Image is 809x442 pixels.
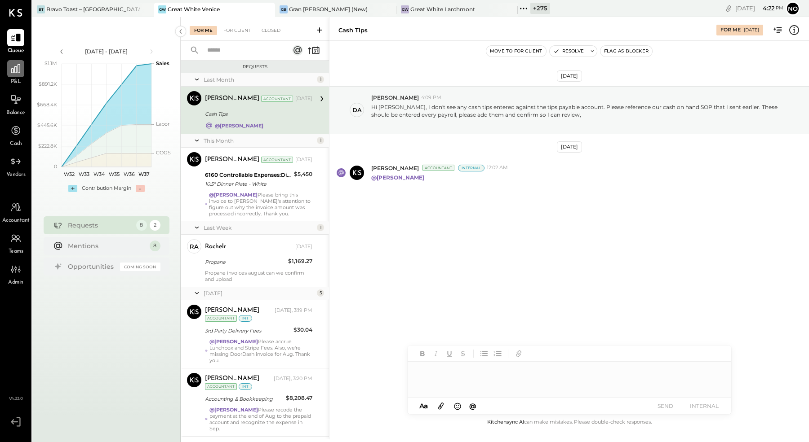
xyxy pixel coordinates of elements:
text: W36 [123,171,134,177]
text: Sales [156,60,169,66]
div: Propane invoices august can we confirm and upload [205,270,312,282]
strong: @[PERSON_NAME] [215,123,263,129]
span: Accountant [2,217,30,225]
div: BT [37,5,45,13]
text: $891.2K [39,81,57,87]
div: DA [352,106,362,114]
div: GB [280,5,288,13]
div: Closed [257,26,285,35]
a: Balance [0,91,31,117]
text: $668.4K [37,101,57,108]
div: [DATE] [735,4,783,13]
div: [PERSON_NAME] [205,155,259,164]
a: Admin [0,261,31,287]
div: Please recode the payment at the end of Aug to the prepaid account and recognize the expense in Sep. [209,407,312,432]
text: W33 [79,171,89,177]
div: Great White Venice [168,5,220,13]
a: Accountant [0,199,31,225]
div: Accountant [205,383,237,390]
span: Queue [8,47,24,55]
div: Last Week [204,224,315,232]
span: P&L [11,78,21,86]
button: Flag as Blocker [600,46,652,57]
div: 10.5" Dinner Plate - White [205,179,291,188]
div: int [239,315,252,322]
div: 8 [150,241,160,251]
div: + 275 [530,3,550,14]
a: P&L [0,60,31,86]
div: For Me [720,26,741,34]
button: Bold [417,348,428,359]
div: copy link [724,4,733,13]
div: - [136,185,145,192]
span: Teams [9,248,23,256]
button: Move to for client [486,46,546,57]
div: Requests [68,221,132,230]
div: [DATE] [295,156,312,163]
div: [PERSON_NAME] [205,374,259,383]
div: 1 [317,76,324,83]
div: 1 [317,137,324,144]
text: 0 [54,163,57,170]
div: Accounting & Bookkeeping [205,394,283,403]
div: [DATE] [557,70,582,82]
strong: @[PERSON_NAME] [209,338,258,345]
div: int [239,383,252,390]
span: 4:09 PM [421,94,441,101]
div: [DATE] [295,243,312,250]
a: Queue [0,29,31,55]
div: [PERSON_NAME] [205,94,259,103]
div: This Month [204,137,315,144]
div: For Me [190,26,217,35]
span: Balance [6,109,25,117]
strong: @[PERSON_NAME] [209,407,258,413]
div: [DATE] - [DATE] [68,48,145,55]
div: [DATE] [204,289,315,297]
span: a [424,402,428,410]
button: SEND [648,400,684,412]
text: W35 [108,171,119,177]
div: 1 [317,224,324,231]
div: Accountant [261,157,293,163]
span: @ [469,402,476,410]
div: Mentions [68,241,145,250]
div: 6160 Controllable Expenses:Direct Operating Expenses:Tableware [205,171,291,179]
p: Hi [PERSON_NAME], I don't see any cash tips entered against the tips payable account. Please refe... [371,103,780,126]
div: + [68,185,77,192]
span: Vendors [6,171,26,179]
div: Accountant [261,96,293,102]
div: GW [158,5,166,13]
div: $30.04 [293,325,312,334]
div: Opportunities [68,262,116,271]
div: Internal [458,165,485,171]
div: Propane [205,258,285,267]
div: ra [190,242,199,251]
span: Cash [10,140,22,148]
text: $445.6K [37,122,57,128]
div: Accountant [422,165,454,171]
button: No [786,1,800,16]
text: W34 [93,171,105,177]
div: 5 [317,289,324,297]
span: [PERSON_NAME] [371,94,419,101]
div: Great White Larchmont [410,5,475,13]
button: Resolve [550,46,587,57]
div: [DATE] [295,95,312,102]
button: Ordered List [492,348,503,359]
button: Aa [417,401,431,411]
div: $8,208.47 [286,394,312,403]
div: Accountant [205,315,237,322]
text: W32 [63,171,74,177]
div: Please bring this invoice to [PERSON_NAME]'s attention to figure out why the invoice amount was p... [209,192,312,217]
button: Underline [444,348,455,359]
div: For Client [219,26,255,35]
div: [DATE] [557,141,582,153]
div: [PERSON_NAME] [205,306,259,315]
div: [DATE], 3:20 PM [274,375,312,382]
div: Requests [185,64,324,70]
button: @ [467,400,479,411]
a: Cash [0,122,31,148]
text: $222.8K [38,143,57,149]
span: Admin [8,279,23,287]
div: $5,450 [294,170,312,179]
